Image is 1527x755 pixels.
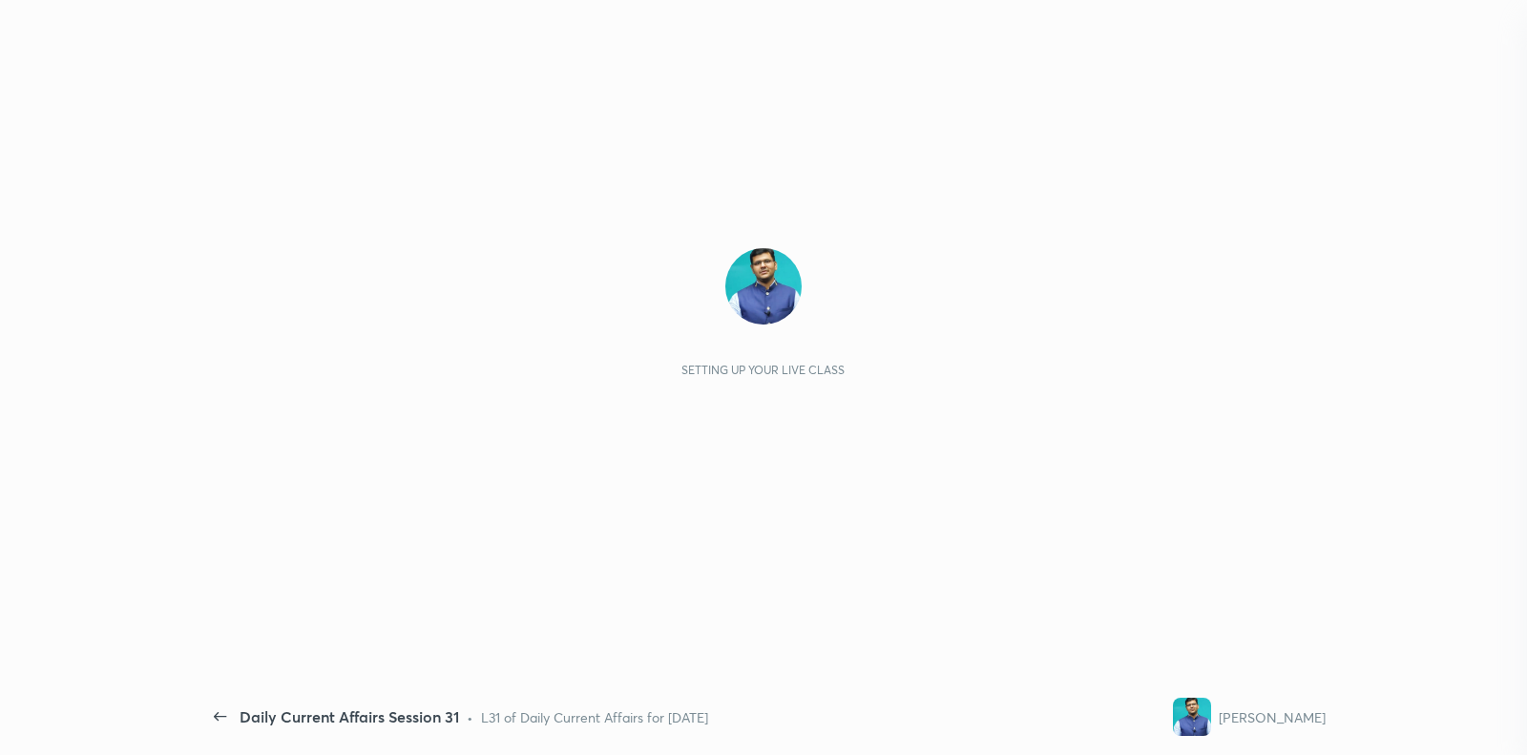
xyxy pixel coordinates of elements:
div: [PERSON_NAME] [1219,707,1326,727]
img: 22281cac87514865abda38b5e9ac8509.jpg [725,248,802,325]
img: 22281cac87514865abda38b5e9ac8509.jpg [1173,698,1211,736]
div: Setting up your live class [681,363,845,377]
div: • [467,707,473,727]
div: Daily Current Affairs Session 31 [240,705,459,728]
div: L31 of Daily Current Affairs for [DATE] [481,707,708,727]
